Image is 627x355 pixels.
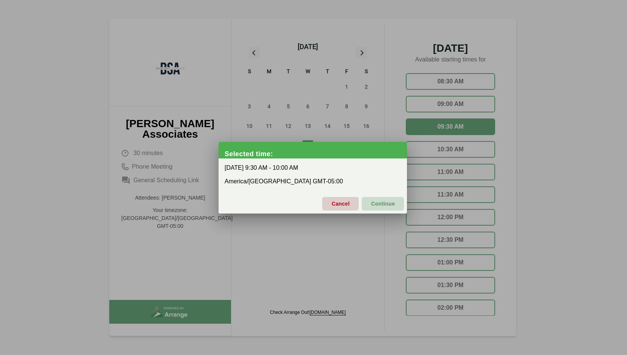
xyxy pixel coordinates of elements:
[371,196,395,212] span: Continue
[219,158,407,191] div: [DATE] 9:30 AM - 10:00 AM America/[GEOGRAPHIC_DATA] GMT-05:00
[362,197,404,211] button: Continue
[331,196,350,212] span: Cancel
[225,150,407,158] div: Selected time:
[322,197,359,211] button: Cancel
